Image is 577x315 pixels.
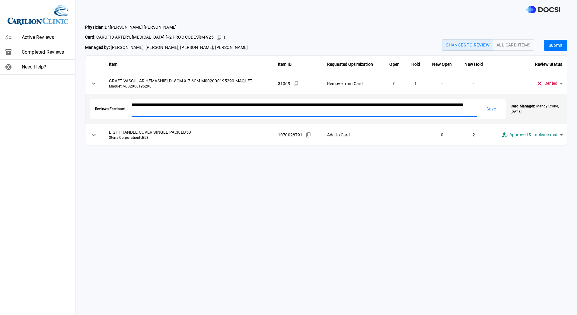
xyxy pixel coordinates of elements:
span: CAROTID ARTERY, [MEDICAL_DATA] [+2 PROC CODES] ( M-925 ) [85,33,248,42]
strong: Review Status [535,62,562,67]
strong: Physician: [85,25,105,30]
button: Save [482,103,501,115]
td: - [384,124,405,145]
strong: Hold [411,62,420,67]
span: [PERSON_NAME], [PERSON_NAME], [PERSON_NAME], [PERSON_NAME] [85,44,248,51]
strong: New Open [432,62,452,67]
span: Need Help? [22,63,70,71]
strong: Open [389,62,400,67]
img: DOCSI Logo [526,6,560,14]
p: Mandy Stone , [DATE] [511,103,562,114]
button: All Card Items [493,39,534,51]
button: Copied! [292,79,301,88]
strong: Managed by: [85,45,110,50]
div: Approved & Implemented [497,126,567,143]
td: - [405,124,426,145]
img: Site Logo [8,5,68,25]
span: Denied [544,80,557,87]
span: LIGHTHANDLE COVER SINGLE PACK LB53 [109,129,268,135]
td: 1 [405,73,426,94]
span: 31069 [278,81,290,87]
td: 0 [426,124,458,145]
div: Denied [532,75,567,92]
span: Maquet | M002000195290 [109,84,268,89]
td: Add to Card [322,124,384,145]
span: 1070028791 [278,132,303,138]
strong: Item [109,62,118,67]
strong: Card: [85,35,95,40]
button: Copied! [215,33,224,42]
strong: Item ID [278,62,292,67]
span: Dr. [PERSON_NAME] [PERSON_NAME] [85,24,248,30]
span: Approved & Implemented [509,131,557,138]
button: Submit [544,40,567,51]
span: Steris Corporation | LB53 [109,135,268,140]
button: Changes to Review [442,39,493,51]
strong: New Hold [464,62,483,67]
td: - [426,73,458,94]
td: Remove from Card [322,73,384,94]
strong: Requested Optimization [327,62,373,67]
span: Completed Reviews [22,49,70,56]
strong: Card Manager: [511,104,535,108]
span: Active Reviews [22,34,70,41]
td: 2 [458,124,489,145]
td: 0 [384,73,405,94]
td: - [458,73,489,94]
span: Reviewer Feedback: [95,107,127,112]
button: Copied! [304,130,313,139]
span: GRAFT VASCULAR HEMASHIELD .8CM X 7.6CM M002000195290 MAQUET [109,78,268,84]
